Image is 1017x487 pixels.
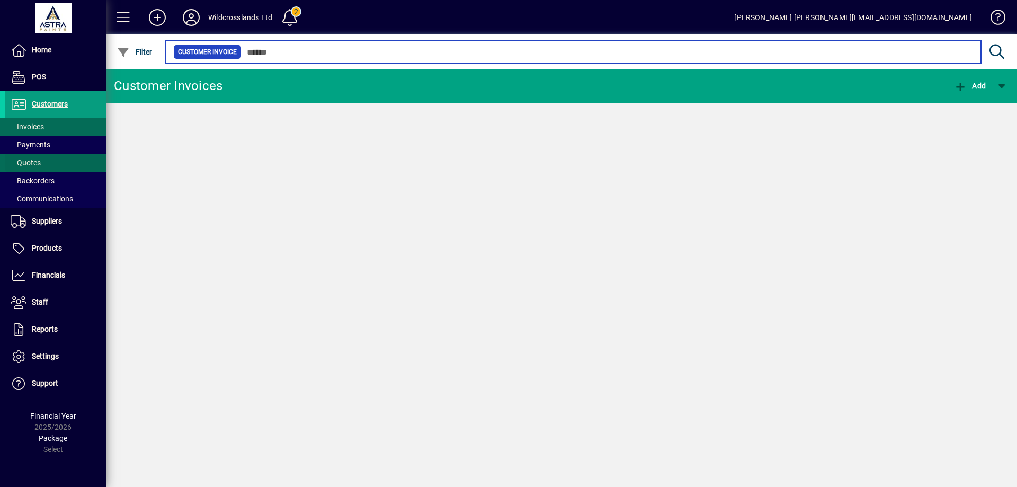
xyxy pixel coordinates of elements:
[5,154,106,172] a: Quotes
[32,298,48,306] span: Staff
[5,118,106,136] a: Invoices
[5,235,106,262] a: Products
[117,48,153,56] span: Filter
[951,76,988,95] button: Add
[5,370,106,397] a: Support
[11,122,44,131] span: Invoices
[32,73,46,81] span: POS
[11,194,73,203] span: Communications
[5,262,106,289] a: Financials
[32,379,58,387] span: Support
[5,172,106,190] a: Backorders
[32,244,62,252] span: Products
[5,136,106,154] a: Payments
[5,190,106,208] a: Communications
[11,176,55,185] span: Backorders
[32,325,58,333] span: Reports
[174,8,208,27] button: Profile
[208,9,272,26] div: Wildcrosslands Ltd
[32,352,59,360] span: Settings
[5,316,106,343] a: Reports
[32,100,68,108] span: Customers
[983,2,1004,37] a: Knowledge Base
[11,140,50,149] span: Payments
[5,289,106,316] a: Staff
[30,412,76,420] span: Financial Year
[32,217,62,225] span: Suppliers
[114,77,222,94] div: Customer Invoices
[11,158,41,167] span: Quotes
[32,271,65,279] span: Financials
[32,46,51,54] span: Home
[734,9,972,26] div: [PERSON_NAME] [PERSON_NAME][EMAIL_ADDRESS][DOMAIN_NAME]
[954,82,986,90] span: Add
[5,343,106,370] a: Settings
[39,434,67,442] span: Package
[178,47,237,57] span: Customer Invoice
[5,37,106,64] a: Home
[5,208,106,235] a: Suppliers
[5,64,106,91] a: POS
[114,42,155,61] button: Filter
[140,8,174,27] button: Add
